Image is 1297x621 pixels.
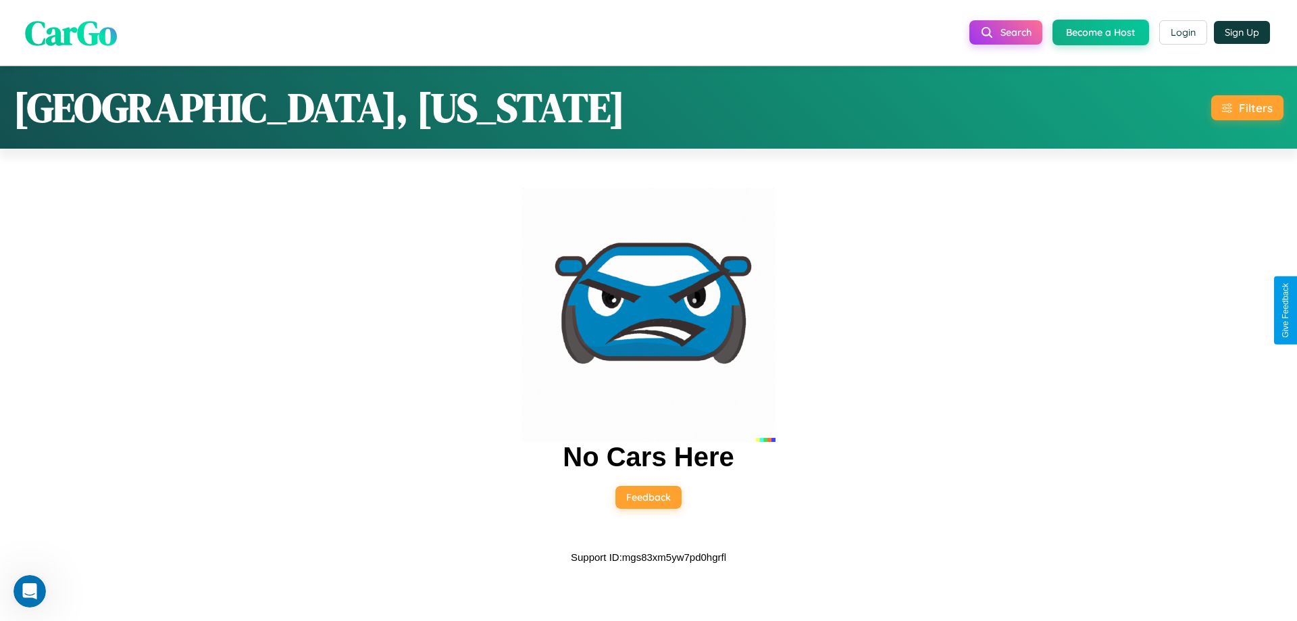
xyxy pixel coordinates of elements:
h2: No Cars Here [563,442,734,472]
button: Filters [1211,95,1283,120]
button: Feedback [615,486,682,509]
button: Search [969,20,1042,45]
iframe: Intercom live chat [14,575,46,607]
p: Support ID: mgs83xm5yw7pd0hgrfl [571,548,726,566]
span: Search [1000,26,1032,39]
img: car [522,188,775,442]
h1: [GEOGRAPHIC_DATA], [US_STATE] [14,80,625,135]
button: Become a Host [1052,20,1149,45]
span: CarGo [25,9,117,55]
button: Sign Up [1214,21,1270,44]
div: Filters [1239,101,1273,115]
div: Give Feedback [1281,283,1290,338]
button: Login [1159,20,1207,45]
